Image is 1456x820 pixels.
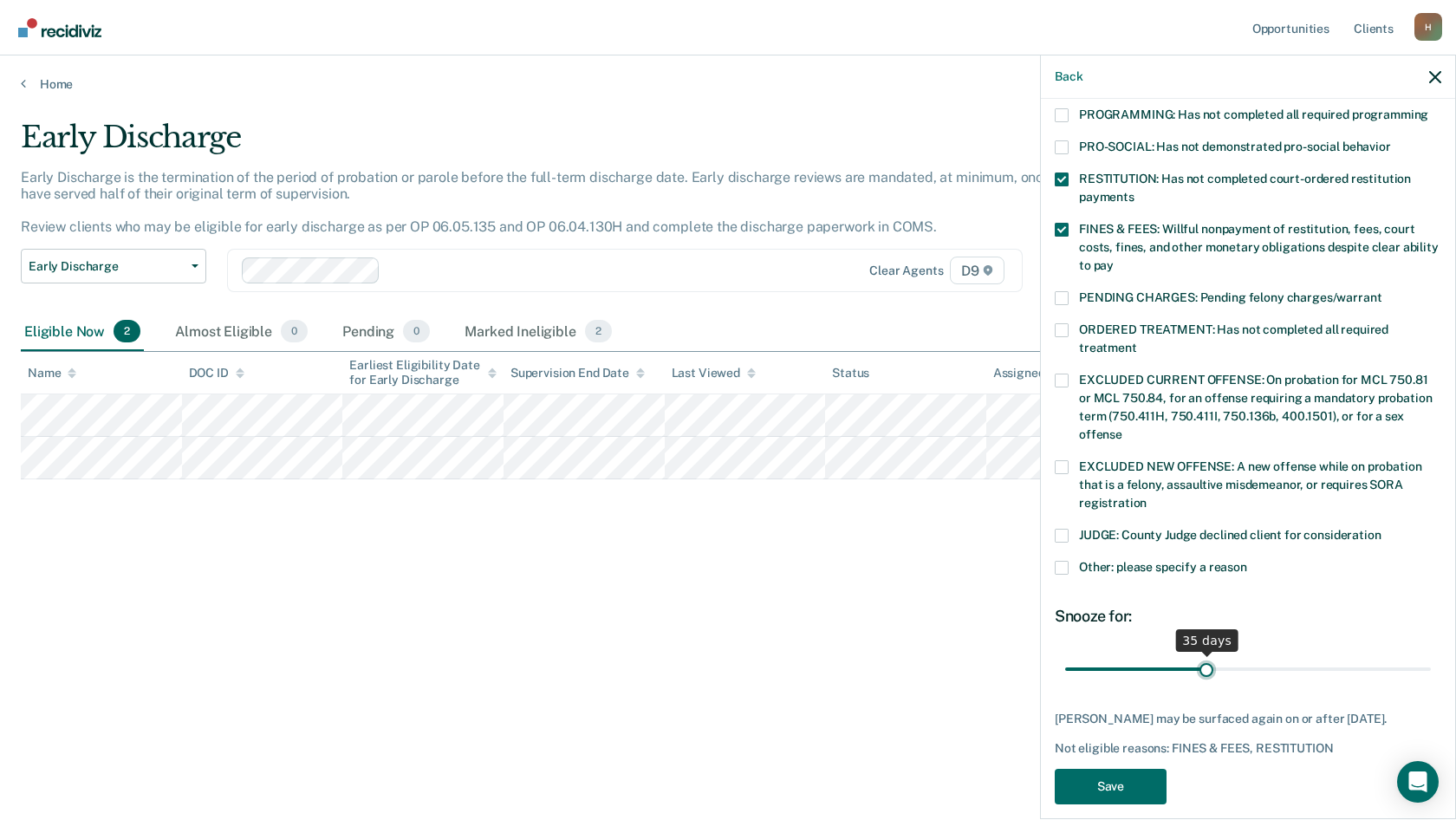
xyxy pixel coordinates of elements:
[281,320,308,342] span: 0
[189,366,244,381] div: DOC ID
[114,320,140,342] span: 2
[510,366,645,381] div: Supervision End Date
[172,313,311,351] div: Almost Eligible
[1055,607,1441,626] div: Snooze for:
[585,320,612,342] span: 2
[1414,13,1442,41] div: H
[1079,172,1411,204] span: RESTITUTION: Has not completed court-ordered restitution payments
[1175,629,1238,652] div: 35 days
[1055,69,1082,84] button: Back
[1079,290,1381,304] span: PENDING CHARGES: Pending felony charges/warrant
[18,18,101,37] img: Recidiviz
[1079,528,1381,542] span: JUDGE: County Judge declined client for consideration
[1414,13,1442,41] button: Profile dropdown button
[21,313,144,351] div: Eligible Now
[29,259,185,274] span: Early Discharge
[1397,761,1439,803] div: Open Intercom Messenger
[1055,741,1441,756] div: Not eligible reasons: FINES & FEES, RESTITUTION
[21,169,1097,236] p: Early Discharge is the termination of the period of probation or parole before the full-term disc...
[28,366,76,381] div: Name
[339,313,433,351] div: Pending
[950,257,1004,284] span: D9
[349,358,497,387] div: Earliest Eligibility Date for Early Discharge
[21,76,1435,92] a: Home
[1055,712,1441,726] div: [PERSON_NAME] may be surfaced again on or after [DATE].
[1079,107,1428,121] span: PROGRAMMING: Has not completed all required programming
[1079,459,1421,510] span: EXCLUDED NEW OFFENSE: A new offense while on probation that is a felony, assaultive misdemeanor, ...
[1079,140,1391,153] span: PRO-SOCIAL: Has not demonstrated pro-social behavior
[21,120,1113,169] div: Early Discharge
[403,320,430,342] span: 0
[832,366,869,381] div: Status
[1079,322,1388,355] span: ORDERED TREATMENT: Has not completed all required treatment
[1055,769,1167,804] button: Save
[461,313,615,351] div: Marked Ineligible
[1079,560,1247,574] span: Other: please specify a reason
[1079,222,1439,272] span: FINES & FEES: Willful nonpayment of restitution, fees, court costs, fines, and other monetary obl...
[1079,373,1432,441] span: EXCLUDED CURRENT OFFENSE: On probation for MCL 750.81 or MCL 750.84, for an offense requiring a m...
[993,366,1075,381] div: Assigned to
[869,264,943,278] div: Clear agents
[672,366,756,381] div: Last Viewed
